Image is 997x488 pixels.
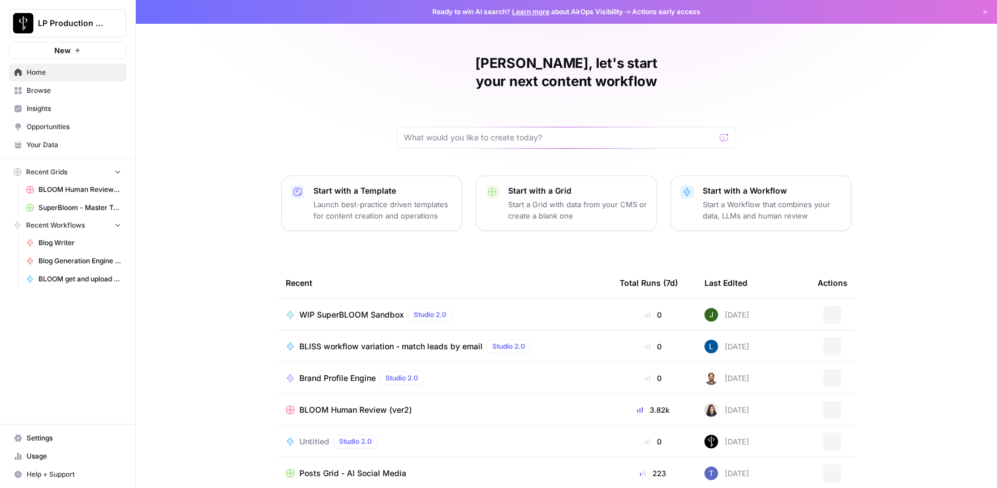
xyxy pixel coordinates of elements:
[313,199,453,221] p: Launch best-practice driven templates for content creation and operations
[704,466,749,480] div: [DATE]
[704,435,749,448] div: [DATE]
[21,181,126,199] a: BLOOM Human Review (ver2)
[9,164,126,181] button: Recent Grids
[27,104,121,114] span: Insights
[38,203,121,213] span: SuperBloom - Master Topic List
[38,274,121,284] span: BLOOM get and upload media
[26,220,85,230] span: Recent Workflows
[38,185,121,195] span: BLOOM Human Review (ver2)
[27,433,121,443] span: Settings
[704,403,749,417] div: [DATE]
[9,429,126,447] a: Settings
[9,465,126,483] button: Help + Support
[818,267,848,298] div: Actions
[13,13,33,33] img: LP Production Workloads Logo
[21,234,126,252] a: Blog Writer
[9,118,126,136] a: Opportunities
[704,308,718,322] img: olqs3go1b4m73rizhvw5914cwa42
[21,252,126,270] a: Blog Generation Engine (Writer + Fact Checker)
[26,167,67,177] span: Recent Grids
[9,100,126,118] a: Insights
[38,238,121,248] span: Blog Writer
[27,122,121,132] span: Opportunities
[620,404,686,416] div: 3.82k
[286,340,601,353] a: BLISS workflow variation - match leads by emailStudio 2.0
[299,341,483,352] span: BLISS workflow variation - match leads by email
[9,447,126,465] a: Usage
[286,435,601,448] a: UntitledStudio 2.0
[620,309,686,320] div: 0
[703,199,842,221] p: Start a Workflow that combines your data, LLMs and human review
[704,308,749,322] div: [DATE]
[414,310,446,320] span: Studio 2.0
[704,371,718,385] img: fdbthlkohqvq3b2ybzi3drh0kqcb
[38,18,106,29] span: LP Production Workloads
[620,341,686,352] div: 0
[286,468,601,479] a: Posts Grid - AI Social Media
[620,267,678,298] div: Total Runs (7d)
[704,371,749,385] div: [DATE]
[286,371,601,385] a: Brand Profile EngineStudio 2.0
[620,373,686,384] div: 0
[9,42,126,59] button: New
[704,267,747,298] div: Last Edited
[21,199,126,217] a: SuperBloom - Master Topic List
[27,451,121,461] span: Usage
[397,54,736,91] h1: [PERSON_NAME], let's start your next content workflow
[632,7,701,17] span: Actions early access
[432,7,623,17] span: Ready to win AI search? about AirOps Visibility
[299,404,412,416] span: BLOOM Human Review (ver2)
[54,45,71,56] span: New
[492,341,525,352] span: Studio 2.0
[27,67,121,78] span: Home
[620,468,686,479] div: 223
[286,267,601,298] div: Recent
[299,309,404,320] span: WIP SuperBLOOM Sandbox
[27,140,121,150] span: Your Data
[476,175,657,231] button: Start with a GridStart a Grid with data from your CMS or create a blank one
[21,270,126,288] a: BLOOM get and upload media
[671,175,852,231] button: Start with a WorkflowStart a Workflow that combines your data, LLMs and human review
[704,340,718,353] img: ytzwuzx6khwl459aly6hhom9lt3a
[704,340,749,353] div: [DATE]
[508,185,647,196] p: Start with a Grid
[339,436,372,447] span: Studio 2.0
[299,373,376,384] span: Brand Profile Engine
[299,468,406,479] span: Posts Grid - AI Social Media
[281,175,462,231] button: Start with a TemplateLaunch best-practice driven templates for content creation and operations
[27,469,121,480] span: Help + Support
[703,185,842,196] p: Start with a Workflow
[286,404,601,416] a: BLOOM Human Review (ver2)
[385,373,418,383] span: Studio 2.0
[704,435,718,448] img: wy7w4sbdaj7qdyha500izznct9l3
[508,199,647,221] p: Start a Grid with data from your CMS or create a blank one
[9,63,126,82] a: Home
[512,7,549,16] a: Learn more
[404,132,715,143] input: What would you like to create today?
[9,136,126,154] a: Your Data
[286,308,601,322] a: WIP SuperBLOOM SandboxStudio 2.0
[27,85,121,96] span: Browse
[9,9,126,37] button: Workspace: LP Production Workloads
[9,82,126,100] a: Browse
[704,403,718,417] img: igx41einpi7acp9wwfqpquzmun49
[9,217,126,234] button: Recent Workflows
[620,436,686,447] div: 0
[313,185,453,196] p: Start with a Template
[704,466,718,480] img: zkmx57c8078xtaegktstmz0vv5lu
[299,436,329,447] span: Untitled
[38,256,121,266] span: Blog Generation Engine (Writer + Fact Checker)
